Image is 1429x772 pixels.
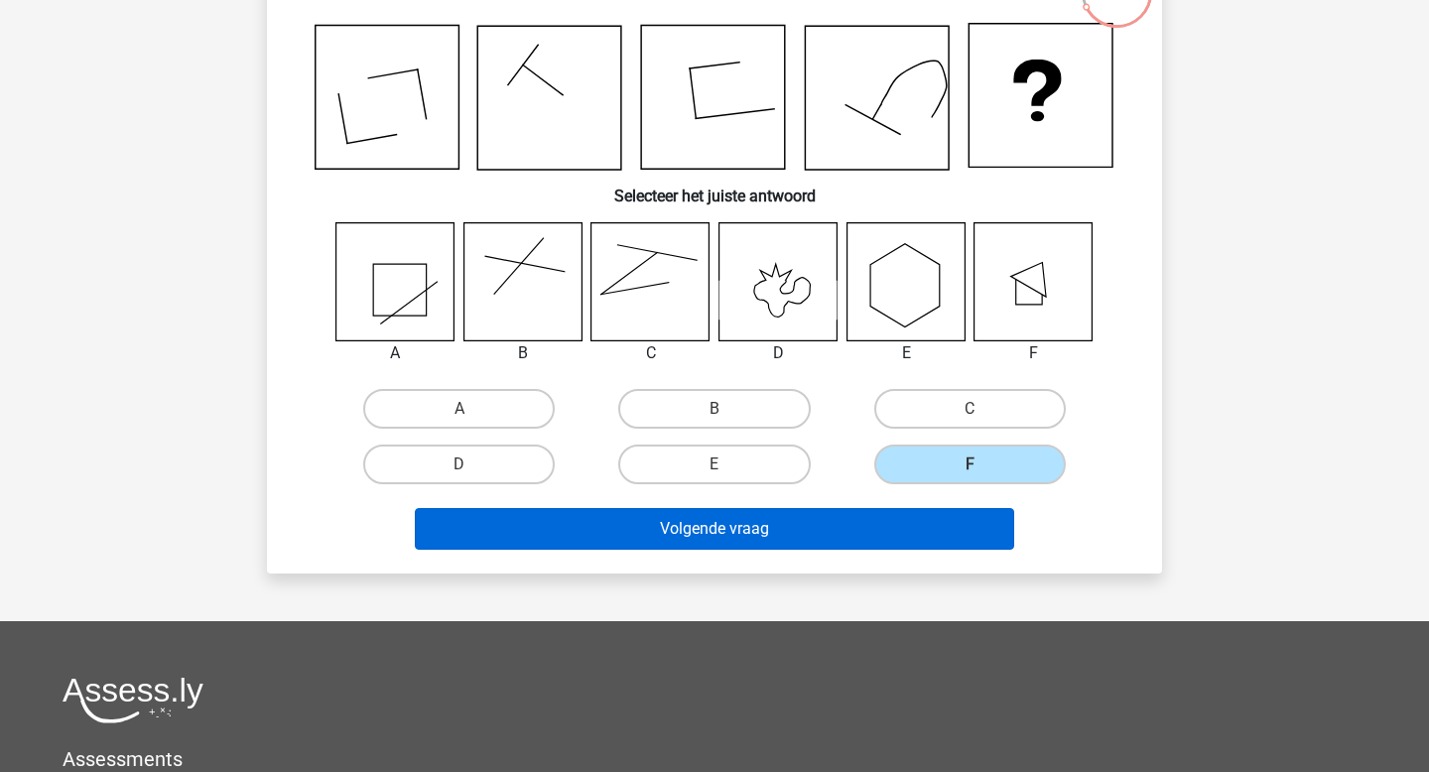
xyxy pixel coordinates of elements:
[959,341,1108,365] div: F
[299,171,1130,205] h6: Selecteer het juiste antwoord
[363,389,555,429] label: A
[363,445,555,484] label: D
[704,341,853,365] div: D
[449,341,598,365] div: B
[63,677,203,723] img: Assessly logo
[415,508,1015,550] button: Volgende vraag
[874,389,1066,429] label: C
[874,445,1066,484] label: F
[832,341,981,365] div: E
[576,341,725,365] div: C
[618,445,810,484] label: E
[63,747,1366,771] h5: Assessments
[321,341,470,365] div: A
[618,389,810,429] label: B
